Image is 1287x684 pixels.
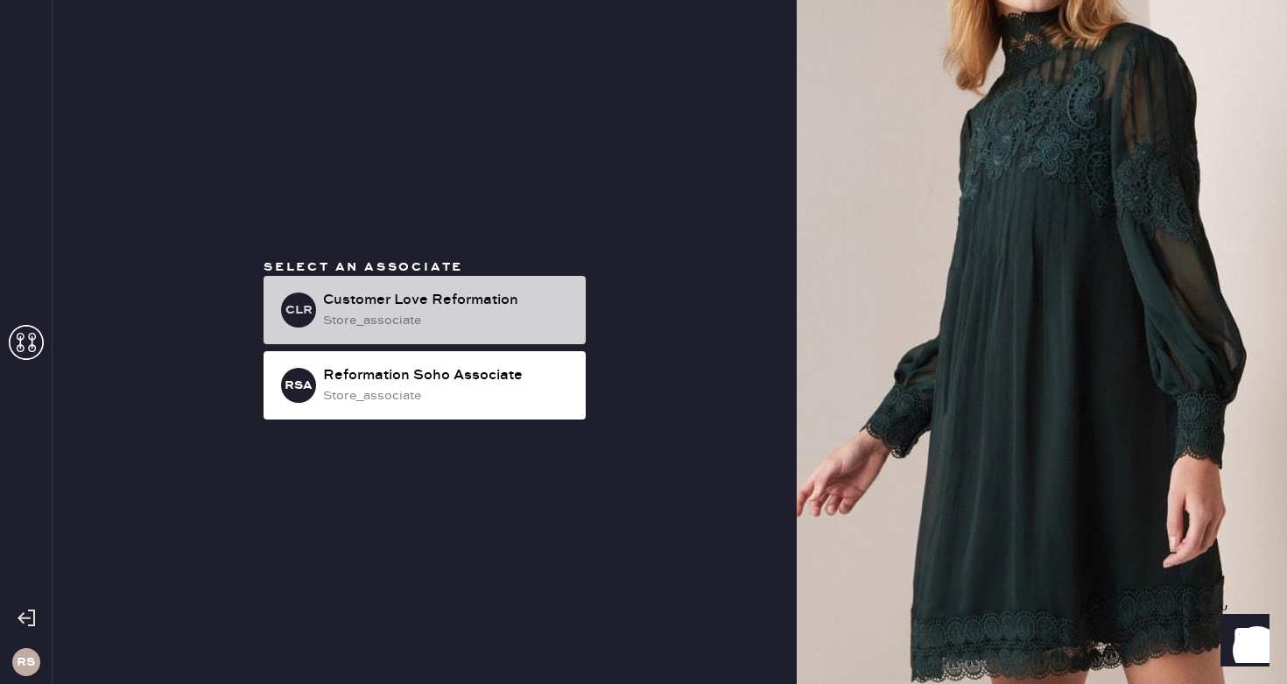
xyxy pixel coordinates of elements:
[1204,605,1279,680] iframe: Front Chat
[323,311,572,330] div: store_associate
[17,656,35,668] h3: RS
[264,259,463,275] span: Select an associate
[323,386,572,405] div: store_associate
[323,290,572,311] div: Customer Love Reformation
[285,304,313,316] h3: CLR
[323,365,572,386] div: Reformation Soho Associate
[285,379,313,391] h3: RSA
